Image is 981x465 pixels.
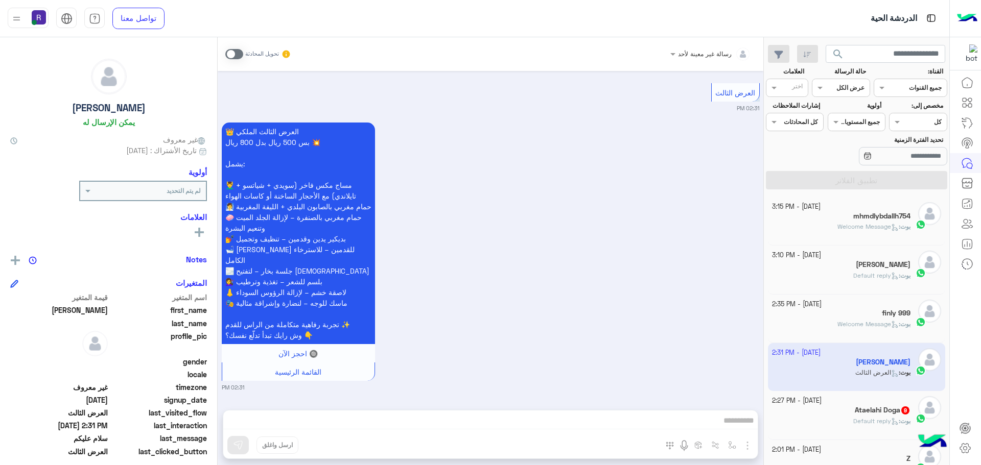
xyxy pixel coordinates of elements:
[32,10,46,25] img: userImage
[766,171,947,189] button: تطبيق الفلاتر
[837,320,899,328] span: Welcome Message
[72,102,146,114] h5: [PERSON_NAME]
[899,417,910,425] b: :
[900,417,910,425] span: بوت
[792,82,804,93] div: اختر
[10,446,108,457] span: العرض الثالث
[900,320,910,328] span: بوت
[916,268,926,278] img: WhatsApp
[772,202,821,212] small: [DATE] - 3:15 PM
[10,12,23,25] img: profile
[772,396,822,406] small: [DATE] - 2:27 PM
[829,101,881,110] label: أولوية
[186,255,207,264] h6: Notes
[891,101,943,110] label: مخصص إلى:
[853,212,910,221] h5: mhmdlybdallh754
[82,331,108,356] img: defaultAdmin.png
[110,331,207,354] span: profile_pic
[925,12,938,25] img: tab
[112,8,165,29] a: تواصل معنا
[875,67,944,76] label: القناة:
[126,145,197,156] span: تاريخ الأشتراك : [DATE]
[882,309,910,317] h5: finly 999
[245,50,279,58] small: تحويل المحادثة
[110,395,207,405] span: signup_date
[918,251,941,274] img: defaultAdmin.png
[871,12,917,26] p: الدردشة الحية
[10,407,108,418] span: العرض الثالث
[10,292,108,303] span: قيمة المتغير
[10,212,207,222] h6: العلامات
[110,318,207,329] span: last_name
[89,13,101,25] img: tab
[10,382,108,393] span: غير معروف
[959,44,977,63] img: 322853014244696
[855,406,910,414] h5: Ataelahi Doga
[29,256,37,264] img: notes
[737,104,760,112] small: 02:31 PM
[10,433,108,444] span: سلام عليكم
[826,45,851,67] button: search
[900,272,910,279] span: بوت
[110,382,207,393] span: timezone
[110,292,207,303] span: اسم المتغير
[901,406,909,414] span: 9
[61,13,73,25] img: tab
[10,395,108,405] span: 2025-09-15T07:13:41.56Z
[91,59,126,94] img: defaultAdmin.png
[10,305,108,315] span: khalid
[829,135,943,144] label: تحديد الفترة الزمنية
[278,349,318,358] span: 🔘 احجز الآن
[832,48,844,60] span: search
[11,256,20,265] img: add
[813,67,866,76] label: حالة الرسالة
[856,260,910,269] h5: Tarek Elshaer
[10,420,108,431] span: 2025-09-26T11:31:20.574Z
[715,88,755,97] span: العرض الثالث
[110,305,207,315] span: first_name
[767,101,820,110] label: إشارات الملاحظات
[110,433,207,444] span: last_message
[222,123,375,344] p: 26/9/2025, 2:31 PM
[916,317,926,327] img: WhatsApp
[853,272,899,279] span: Default reply
[84,8,105,29] a: tab
[275,368,321,376] span: القائمة الرئيسية
[10,369,108,380] span: null
[110,369,207,380] span: locale
[110,446,207,457] span: last_clicked_button
[918,300,941,323] img: defaultAdmin.png
[916,219,926,230] img: WhatsApp
[837,223,899,230] span: Welcome Message
[906,454,910,463] h5: Z
[916,413,926,424] img: WhatsApp
[900,223,910,230] span: بوت
[678,50,732,58] span: رسالة غير معينة لأحد
[772,251,821,260] small: [DATE] - 3:10 PM
[222,383,245,391] small: 02:31 PM
[767,67,804,76] label: العلامات
[899,223,910,230] b: :
[915,424,950,460] img: hulul-logo.png
[176,278,207,287] h6: المتغيرات
[110,420,207,431] span: last_interaction
[918,396,941,419] img: defaultAdmin.png
[163,134,207,145] span: غير معروف
[110,356,207,367] span: gender
[899,272,910,279] b: :
[772,300,822,309] small: [DATE] - 2:35 PM
[83,117,135,127] h6: يمكن الإرسال له
[10,356,108,367] span: null
[167,187,201,194] b: لم يتم التحديد
[189,167,207,177] h6: أولوية
[110,407,207,418] span: last_visited_flow
[772,445,821,455] small: [DATE] - 2:01 PM
[899,320,910,328] b: :
[918,202,941,225] img: defaultAdmin.png
[256,436,298,454] button: ارسل واغلق
[853,417,899,425] span: Default reply
[957,8,977,29] img: Logo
